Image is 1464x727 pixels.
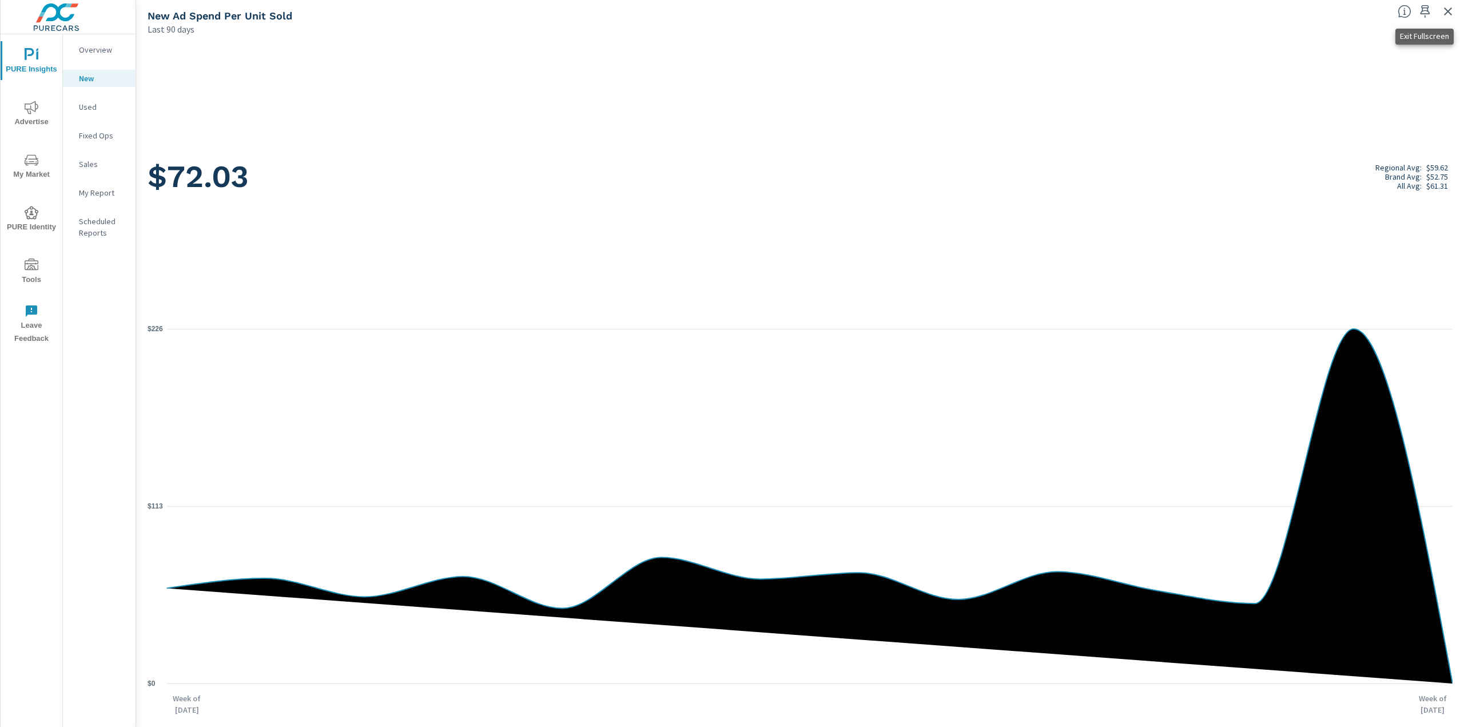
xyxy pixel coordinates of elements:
text: $113 [148,502,163,510]
p: My Report [79,187,126,198]
text: $0 [148,680,156,688]
p: Week of [DATE] [1413,693,1453,716]
div: Fixed Ops [63,127,136,144]
p: $59.62 [1426,163,1448,172]
div: Used [63,98,136,116]
span: Tools [4,259,59,287]
p: Used [79,101,126,113]
p: Fixed Ops [79,130,126,141]
p: Brand Avg: [1385,172,1422,181]
h1: $72.03 [148,157,1453,196]
p: $52.75 [1426,172,1448,181]
div: Sales [63,156,136,173]
p: All Avg: [1397,181,1422,190]
div: Scheduled Reports [63,213,136,241]
p: Regional Avg: [1375,163,1422,172]
p: Overview [79,44,126,55]
span: Save this to your personalized report [1416,2,1434,21]
p: New [79,73,126,84]
p: Last 90 days [148,22,194,36]
span: Average cost of advertising per each vehicle sold at the dealer over the selected date range. The... [1398,5,1411,18]
div: nav menu [1,34,62,350]
text: $226 [148,325,163,333]
p: $61.31 [1426,181,1448,190]
p: Week of [DATE] [167,693,207,716]
span: PURE Identity [4,206,59,234]
p: Scheduled Reports [79,216,126,239]
div: New [63,70,136,87]
span: PURE Insights [4,48,59,76]
span: Advertise [4,101,59,129]
p: Sales [79,158,126,170]
span: My Market [4,153,59,181]
h5: New Ad Spend Per Unit Sold [148,10,292,22]
div: My Report [63,184,136,201]
div: Overview [63,41,136,58]
span: Leave Feedback [4,304,59,345]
